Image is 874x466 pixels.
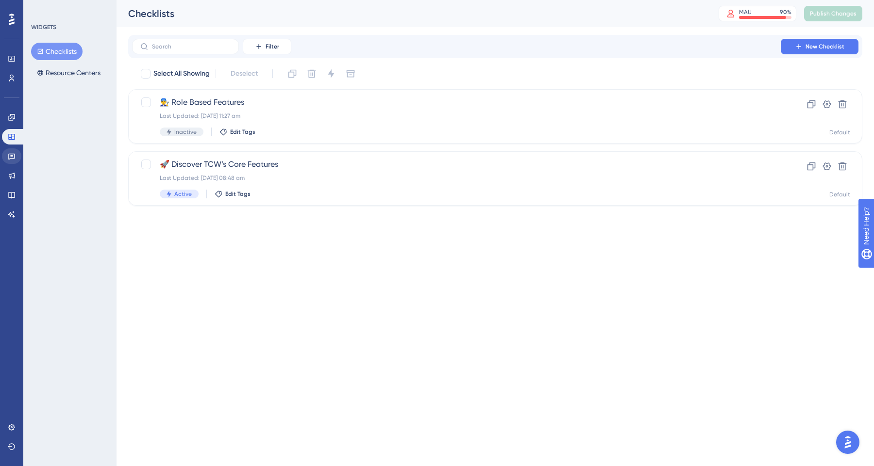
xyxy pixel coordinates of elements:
span: Inactive [174,128,197,136]
div: Last Updated: [DATE] 08:48 am [160,174,753,182]
span: Publish Changes [810,10,857,17]
span: 🚀 Discover TCW’s Core Features [160,159,753,170]
button: Deselect [222,65,267,82]
span: Active [174,190,192,198]
span: New Checklist [806,43,844,50]
div: Default [829,129,850,136]
span: 👨‍🔧 Role Based Features [160,96,753,108]
span: Select All Showing [153,68,210,80]
button: Checklists [31,43,83,60]
button: Filter [243,39,291,54]
div: Default [829,191,850,198]
div: Last Updated: [DATE] 11:27 am [160,112,753,120]
div: Checklists [128,7,694,20]
span: Need Help? [23,2,61,14]
div: WIDGETS [31,23,56,31]
span: Deselect [231,68,258,80]
span: Edit Tags [230,128,255,136]
iframe: UserGuiding AI Assistant Launcher [833,428,862,457]
span: Edit Tags [225,190,251,198]
button: Resource Centers [31,64,106,81]
button: Edit Tags [219,128,255,136]
button: Edit Tags [215,190,251,198]
button: New Checklist [781,39,858,54]
div: MAU [739,8,752,16]
div: 90 % [780,8,791,16]
span: Filter [266,43,279,50]
button: Publish Changes [804,6,862,21]
input: Search [152,43,231,50]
